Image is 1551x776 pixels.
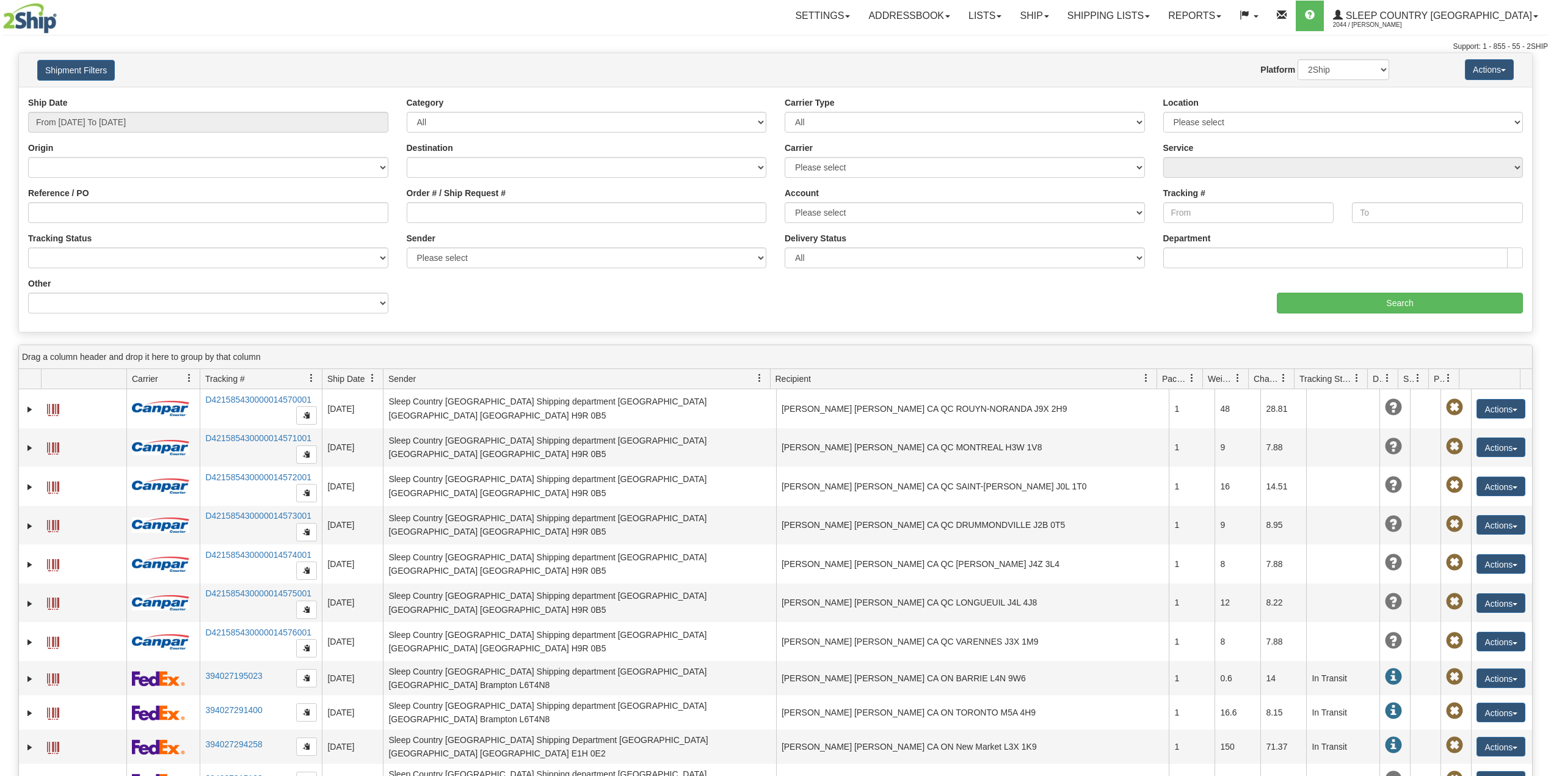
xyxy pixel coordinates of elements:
[47,398,59,418] a: Label
[383,506,776,545] td: Sleep Country [GEOGRAPHIC_DATA] Shipping department [GEOGRAPHIC_DATA] [GEOGRAPHIC_DATA] [GEOGRAPH...
[132,595,189,610] img: 14 - Canpar
[1260,695,1306,730] td: 8.15
[24,520,36,532] a: Expand
[205,739,262,749] a: 394027294258
[1169,695,1215,730] td: 1
[1465,59,1514,80] button: Actions
[1254,373,1279,385] span: Charge
[24,673,36,685] a: Expand
[1260,661,1306,695] td: 14
[1408,368,1428,389] a: Shipment Issues filter column settings
[132,440,189,455] img: 14 - Canpar
[383,730,776,764] td: Sleep Country [GEOGRAPHIC_DATA] Shipping Department [GEOGRAPHIC_DATA] [GEOGRAPHIC_DATA] [GEOGRAPH...
[24,481,36,493] a: Expand
[407,187,506,199] label: Order # / Ship Request #
[1277,293,1523,313] input: Search
[1163,187,1205,199] label: Tracking #
[1227,368,1248,389] a: Weight filter column settings
[132,557,189,572] img: 14 - Canpar
[383,695,776,730] td: Sleep Country [GEOGRAPHIC_DATA] Shipping department [GEOGRAPHIC_DATA] [GEOGRAPHIC_DATA] Brampton ...
[24,403,36,415] a: Expand
[383,467,776,506] td: Sleep Country [GEOGRAPHIC_DATA] Shipping department [GEOGRAPHIC_DATA] [GEOGRAPHIC_DATA] [GEOGRAPH...
[1477,437,1525,457] button: Actions
[1446,668,1463,686] span: Pickup Not Assigned
[1403,373,1414,385] span: Shipment Issues
[1260,730,1306,764] td: 71.37
[1477,737,1525,756] button: Actions
[1163,142,1194,154] label: Service
[296,523,317,541] button: Copy to clipboard
[1477,477,1525,496] button: Actions
[1169,467,1215,506] td: 1
[1159,1,1230,31] a: Reports
[1446,593,1463,610] span: Pickup Not Assigned
[327,373,365,385] span: Ship Date
[1208,373,1233,385] span: Weight
[1385,737,1402,754] span: In Transit
[47,437,59,456] a: Label
[296,669,317,687] button: Copy to clipboard
[1438,368,1459,389] a: Pickup Status filter column settings
[1385,516,1402,533] span: Unknown
[776,730,1169,764] td: [PERSON_NAME] [PERSON_NAME] CA ON New Market L3X 1K9
[24,598,36,610] a: Expand
[1215,584,1260,623] td: 12
[1352,202,1523,223] input: To
[1215,467,1260,506] td: 16
[775,373,811,385] span: Recipient
[1260,64,1295,76] label: Platform
[132,671,185,686] img: 2 - FedEx Express®
[1299,373,1353,385] span: Tracking Status
[205,671,262,681] a: 394027195023
[205,373,245,385] span: Tracking #
[1162,373,1188,385] span: Packages
[24,636,36,648] a: Expand
[785,232,846,244] label: Delivery Status
[179,368,200,389] a: Carrier filter column settings
[1215,389,1260,428] td: 48
[1385,668,1402,686] span: In Transit
[1169,544,1215,584] td: 1
[776,695,1169,730] td: [PERSON_NAME] [PERSON_NAME] CA ON TORONTO M5A 4H9
[3,42,1548,52] div: Support: 1 - 855 - 55 - 2SHIP
[322,467,383,506] td: [DATE]
[1273,368,1294,389] a: Charge filter column settings
[1306,730,1379,764] td: In Transit
[205,588,311,598] a: D421585430000014575001
[1446,516,1463,533] span: Pickup Not Assigned
[1169,661,1215,695] td: 1
[47,592,59,612] a: Label
[1523,326,1550,450] iframe: chat widget
[1377,368,1398,389] a: Delivery Status filter column settings
[47,554,59,573] a: Label
[1169,622,1215,661] td: 1
[1477,515,1525,535] button: Actions
[1011,1,1058,31] a: Ship
[407,142,453,154] label: Destination
[1446,632,1463,650] span: Pickup Not Assigned
[1163,97,1199,109] label: Location
[1163,232,1211,244] label: Department
[132,634,189,650] img: 14 - Canpar
[1385,438,1402,455] span: Unknown
[1446,438,1463,455] span: Pickup Not Assigned
[1215,428,1260,467] td: 9
[1215,506,1260,545] td: 9
[776,428,1169,467] td: [PERSON_NAME] [PERSON_NAME] CA QC MONTREAL H3W 1V8
[1169,506,1215,545] td: 1
[28,142,53,154] label: Origin
[322,584,383,623] td: [DATE]
[1169,584,1215,623] td: 1
[383,389,776,428] td: Sleep Country [GEOGRAPHIC_DATA] Shipping department [GEOGRAPHIC_DATA] [GEOGRAPHIC_DATA] [GEOGRAPH...
[749,368,770,389] a: Sender filter column settings
[47,476,59,496] a: Label
[322,695,383,730] td: [DATE]
[1477,554,1525,574] button: Actions
[785,187,819,199] label: Account
[24,707,36,719] a: Expand
[322,389,383,428] td: [DATE]
[205,433,311,443] a: D421585430000014571001
[1434,373,1444,385] span: Pickup Status
[362,368,383,389] a: Ship Date filter column settings
[1446,703,1463,720] span: Pickup Not Assigned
